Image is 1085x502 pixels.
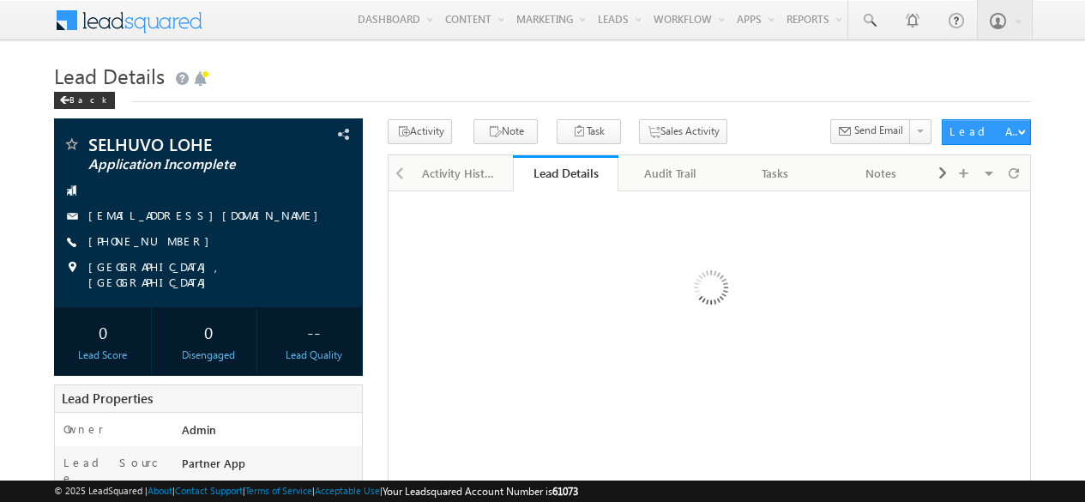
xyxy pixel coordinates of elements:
[526,165,606,181] div: Lead Details
[175,485,243,496] a: Contact Support
[178,455,362,479] div: Partner App
[315,485,380,496] a: Acceptable Use
[829,155,934,191] a: Notes
[54,62,165,89] span: Lead Details
[639,119,727,144] button: Sales Activity
[632,163,708,184] div: Audit Trail
[54,483,578,499] span: © 2025 LeadSquared | | | | |
[88,208,327,222] a: [EMAIL_ADDRESS][DOMAIN_NAME]
[388,119,452,144] button: Activity
[618,155,724,191] a: Audit Trail
[63,455,166,486] label: Lead Source
[62,390,153,407] span: Lead Properties
[182,422,216,437] span: Admin
[513,155,618,191] a: Lead Details
[88,233,218,251] span: [PHONE_NUMBER]
[164,348,252,363] div: Disengaged
[164,316,252,348] div: 0
[58,348,147,363] div: Lead Score
[383,485,578,498] span: Your Leadsquared Account Number is
[148,485,172,496] a: About
[942,119,1030,145] button: Lead Actions
[54,92,115,109] div: Back
[58,316,147,348] div: 0
[724,155,829,191] a: Tasks
[54,91,124,106] a: Back
[408,155,514,191] a: Activity History
[63,421,104,437] label: Owner
[88,136,278,153] span: SELHUVO LOHE
[88,156,278,173] span: Application Incomplete
[830,119,911,144] button: Send Email
[408,155,514,190] li: Activity History
[245,485,312,496] a: Terms of Service
[949,124,1022,139] div: Lead Actions
[269,316,358,348] div: --
[621,202,799,379] img: Loading...
[557,119,621,144] button: Task
[88,259,336,290] span: [GEOGRAPHIC_DATA], [GEOGRAPHIC_DATA]
[854,123,903,138] span: Send Email
[552,485,578,498] span: 61073
[738,163,814,184] div: Tasks
[842,163,919,184] div: Notes
[473,119,538,144] button: Note
[422,163,498,184] div: Activity History
[269,348,358,363] div: Lead Quality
